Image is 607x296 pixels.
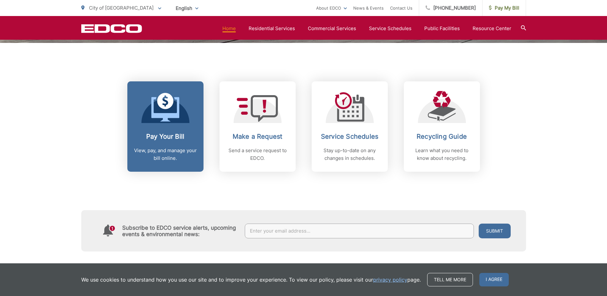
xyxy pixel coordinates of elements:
a: Pay Your Bill View, pay, and manage your bill online. [127,81,204,172]
h2: Make a Request [226,133,289,140]
a: About EDCO [316,4,347,12]
a: Recycling Guide Learn what you need to know about recycling. [404,81,480,172]
a: EDCD logo. Return to the homepage. [81,24,142,33]
a: News & Events [353,4,384,12]
p: View, pay, and manage your bill online. [134,147,197,162]
a: Tell me more [427,273,473,286]
a: privacy policy [373,276,407,284]
button: Submit [479,224,511,238]
a: Home [222,25,236,32]
span: I agree [479,273,509,286]
a: Make a Request Send a service request to EDCO. [220,81,296,172]
a: Contact Us [390,4,412,12]
h4: Subscribe to EDCO service alerts, upcoming events & environmental news: [122,225,239,237]
a: Public Facilities [424,25,460,32]
span: Pay My Bill [489,4,519,12]
span: City of [GEOGRAPHIC_DATA] [89,5,154,11]
input: Enter your email address... [245,224,474,238]
h2: Service Schedules [318,133,381,140]
p: We use cookies to understand how you use our site and to improve your experience. To view our pol... [81,276,421,284]
p: Send a service request to EDCO. [226,147,289,162]
p: Learn what you need to know about recycling. [410,147,474,162]
span: English [171,3,203,14]
a: Service Schedules [369,25,411,32]
p: Stay up-to-date on any changes in schedules. [318,147,381,162]
a: Residential Services [249,25,295,32]
a: Resource Center [473,25,511,32]
h2: Pay Your Bill [134,133,197,140]
h2: Recycling Guide [410,133,474,140]
a: Commercial Services [308,25,356,32]
a: Service Schedules Stay up-to-date on any changes in schedules. [312,81,388,172]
